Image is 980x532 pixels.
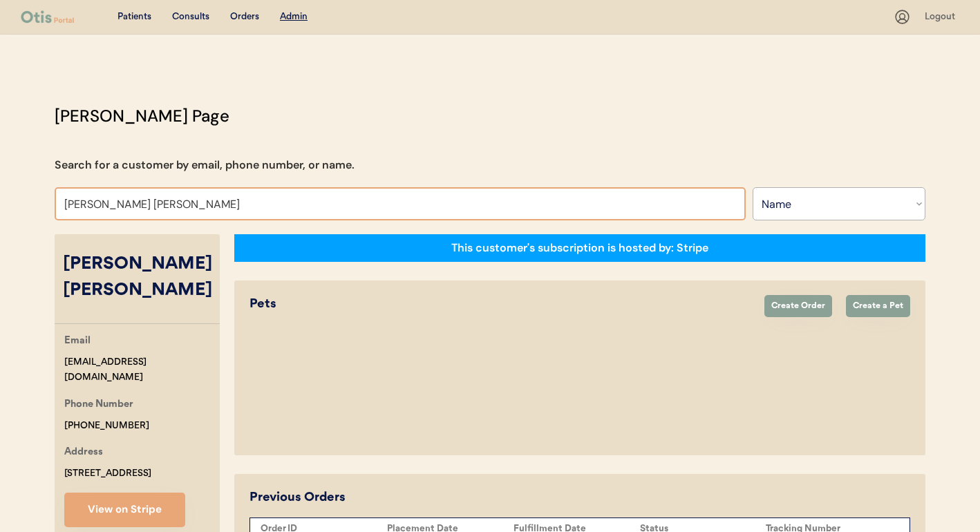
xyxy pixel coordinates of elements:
[55,251,220,303] div: [PERSON_NAME] [PERSON_NAME]
[846,295,910,317] button: Create a Pet
[55,157,355,173] div: Search for a customer by email, phone number, or name.
[64,333,91,350] div: Email
[230,10,259,24] div: Orders
[451,240,708,256] div: This customer's subscription is hosted by: Stripe
[64,466,151,482] div: [STREET_ADDRESS]
[64,493,185,527] button: View on Stripe
[925,10,959,24] div: Logout
[55,104,229,129] div: [PERSON_NAME] Page
[64,397,133,414] div: Phone Number
[117,10,151,24] div: Patients
[764,295,832,317] button: Create Order
[249,488,346,507] div: Previous Orders
[64,418,149,434] div: [PHONE_NUMBER]
[280,12,308,21] u: Admin
[55,187,746,220] input: Search by name
[172,10,209,24] div: Consults
[249,295,751,314] div: Pets
[64,444,103,462] div: Address
[64,354,220,386] div: [EMAIL_ADDRESS][DOMAIN_NAME]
